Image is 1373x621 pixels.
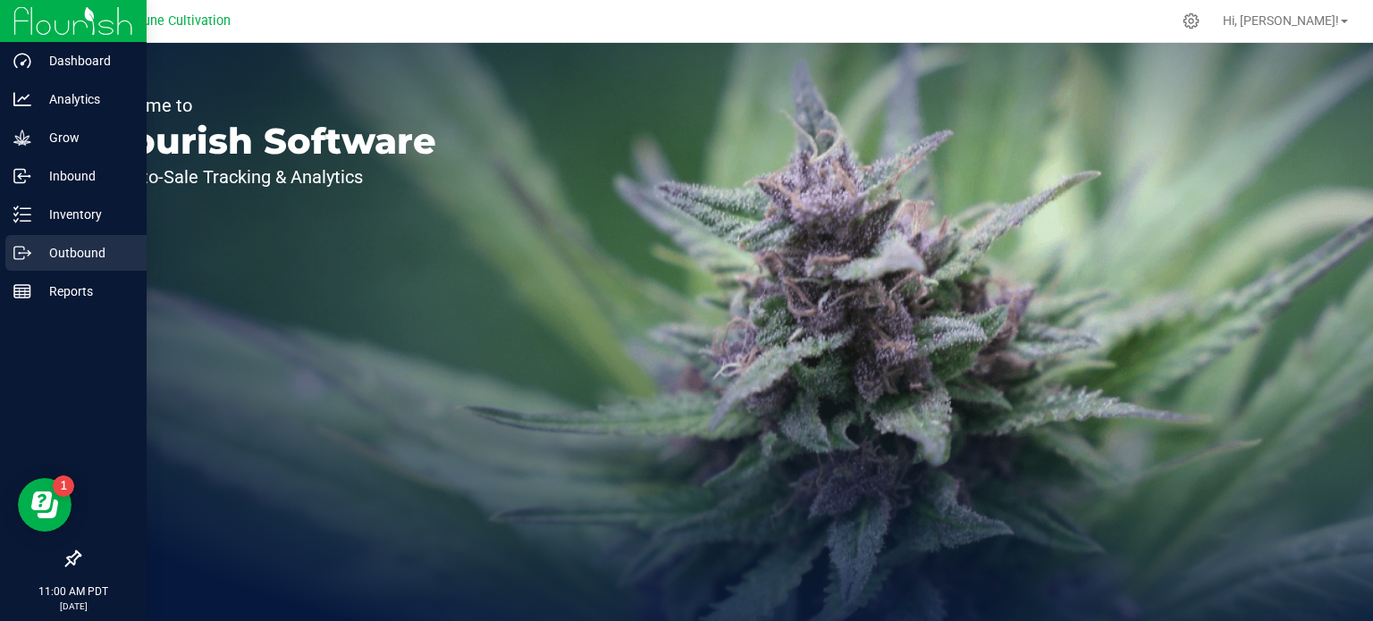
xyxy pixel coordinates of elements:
[97,168,436,186] p: Seed-to-Sale Tracking & Analytics
[31,127,139,148] p: Grow
[135,13,231,29] span: Dune Cultivation
[8,600,139,613] p: [DATE]
[31,165,139,187] p: Inbound
[8,583,139,600] p: 11:00 AM PDT
[1223,13,1339,28] span: Hi, [PERSON_NAME]!
[13,90,31,108] inline-svg: Analytics
[1180,13,1202,29] div: Manage settings
[97,97,436,114] p: Welcome to
[53,475,74,497] iframe: Resource center unread badge
[13,129,31,147] inline-svg: Grow
[13,206,31,223] inline-svg: Inventory
[31,242,139,264] p: Outbound
[13,282,31,300] inline-svg: Reports
[31,281,139,302] p: Reports
[31,50,139,71] p: Dashboard
[31,204,139,225] p: Inventory
[31,88,139,110] p: Analytics
[13,52,31,70] inline-svg: Dashboard
[97,123,436,159] p: Flourish Software
[13,167,31,185] inline-svg: Inbound
[13,244,31,262] inline-svg: Outbound
[18,478,72,532] iframe: Resource center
